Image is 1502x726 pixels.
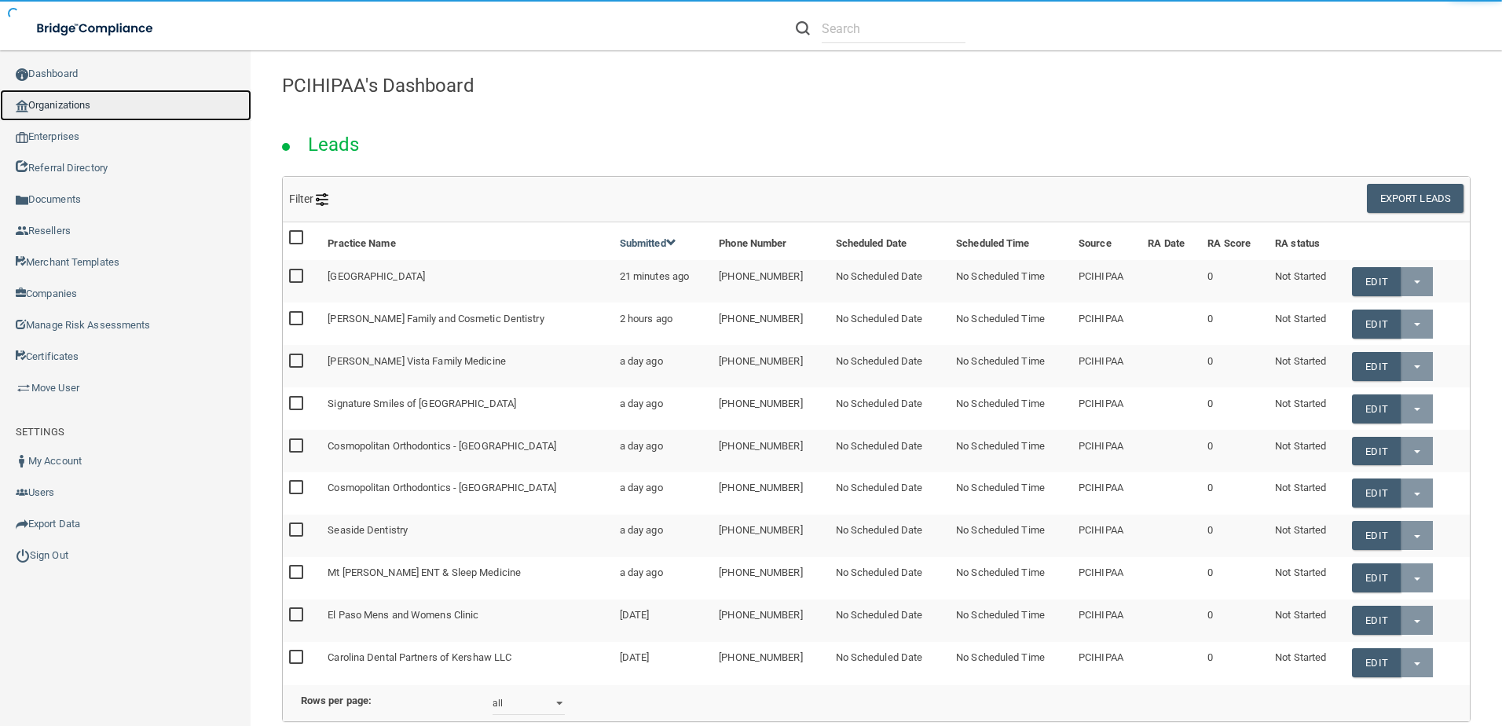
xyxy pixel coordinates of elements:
[614,430,713,472] td: a day ago
[830,557,951,599] td: No Scheduled Date
[614,557,713,599] td: a day ago
[950,515,1072,557] td: No Scheduled Time
[830,472,951,515] td: No Scheduled Date
[713,222,829,260] th: Phone Number
[830,222,951,260] th: Scheduled Date
[1367,184,1464,213] button: Export Leads
[1352,563,1400,592] a: Edit
[16,518,28,530] img: icon-export.b9366987.png
[16,486,28,499] img: icon-users.e205127d.png
[950,472,1072,515] td: No Scheduled Time
[24,13,168,45] img: bridge_compliance_login_screen.278c3ca4.svg
[1201,345,1269,387] td: 0
[614,515,713,557] td: a day ago
[1072,515,1141,557] td: PCIHIPAA
[16,132,28,143] img: enterprise.0d942306.png
[950,642,1072,684] td: No Scheduled Time
[1201,222,1269,260] th: RA Score
[713,260,829,302] td: [PHONE_NUMBER]
[321,599,613,642] td: El Paso Mens and Womens Clinic
[16,100,28,112] img: organization-icon.f8decf85.png
[1072,260,1141,302] td: PCIHIPAA
[1352,521,1400,550] a: Edit
[1269,430,1346,472] td: Not Started
[620,237,676,249] a: Submitted
[830,515,951,557] td: No Scheduled Date
[1201,387,1269,430] td: 0
[830,599,951,642] td: No Scheduled Date
[1072,472,1141,515] td: PCIHIPAA
[950,599,1072,642] td: No Scheduled Time
[16,423,64,442] label: SETTINGS
[1072,345,1141,387] td: PCIHIPAA
[1269,557,1346,599] td: Not Started
[1201,430,1269,472] td: 0
[321,557,613,599] td: Mt [PERSON_NAME] ENT & Sleep Medicine
[950,345,1072,387] td: No Scheduled Time
[1141,222,1201,260] th: RA Date
[614,345,713,387] td: a day ago
[614,599,713,642] td: [DATE]
[292,123,375,167] h2: Leads
[830,642,951,684] td: No Scheduled Date
[1072,387,1141,430] td: PCIHIPAA
[1201,599,1269,642] td: 0
[713,345,829,387] td: [PHONE_NUMBER]
[1352,394,1400,423] a: Edit
[713,557,829,599] td: [PHONE_NUMBER]
[1269,515,1346,557] td: Not Started
[1352,437,1400,466] a: Edit
[1072,302,1141,345] td: PCIHIPAA
[1201,472,1269,515] td: 0
[1269,222,1346,260] th: RA status
[1352,606,1400,635] a: Edit
[321,472,613,515] td: Cosmopolitan Orthodontics - [GEOGRAPHIC_DATA]
[1201,260,1269,302] td: 0
[16,455,28,467] img: ic_user_dark.df1a06c3.png
[1269,260,1346,302] td: Not Started
[16,380,31,396] img: briefcase.64adab9b.png
[1352,648,1400,677] a: Edit
[1072,642,1141,684] td: PCIHIPAA
[1269,345,1346,387] td: Not Started
[321,222,613,260] th: Practice Name
[1269,599,1346,642] td: Not Started
[1201,557,1269,599] td: 0
[713,515,829,557] td: [PHONE_NUMBER]
[830,345,951,387] td: No Scheduled Date
[321,515,613,557] td: Seaside Dentistry
[321,387,613,430] td: Signature Smiles of [GEOGRAPHIC_DATA]
[321,430,613,472] td: Cosmopolitan Orthodontics - [GEOGRAPHIC_DATA]
[950,222,1072,260] th: Scheduled Time
[713,472,829,515] td: [PHONE_NUMBER]
[796,21,810,35] img: ic-search.3b580494.png
[713,430,829,472] td: [PHONE_NUMBER]
[1269,302,1346,345] td: Not Started
[1201,515,1269,557] td: 0
[1072,222,1141,260] th: Source
[1352,478,1400,508] a: Edit
[614,260,713,302] td: 21 minutes ago
[301,695,372,706] b: Rows per page:
[321,642,613,684] td: Carolina Dental Partners of Kershaw LLC
[713,599,829,642] td: [PHONE_NUMBER]
[713,642,829,684] td: [PHONE_NUMBER]
[950,430,1072,472] td: No Scheduled Time
[713,302,829,345] td: [PHONE_NUMBER]
[614,472,713,515] td: a day ago
[1269,387,1346,430] td: Not Started
[1352,352,1400,381] a: Edit
[16,68,28,81] img: ic_dashboard_dark.d01f4a41.png
[282,75,1471,96] h4: PCIHIPAA's Dashboard
[830,387,951,430] td: No Scheduled Date
[1352,267,1400,296] a: Edit
[1269,472,1346,515] td: Not Started
[822,14,965,43] input: Search
[950,557,1072,599] td: No Scheduled Time
[1072,430,1141,472] td: PCIHIPAA
[289,192,329,205] span: Filter
[614,642,713,684] td: [DATE]
[321,260,613,302] td: [GEOGRAPHIC_DATA]
[321,302,613,345] td: [PERSON_NAME] Family and Cosmetic Dentistry
[950,302,1072,345] td: No Scheduled Time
